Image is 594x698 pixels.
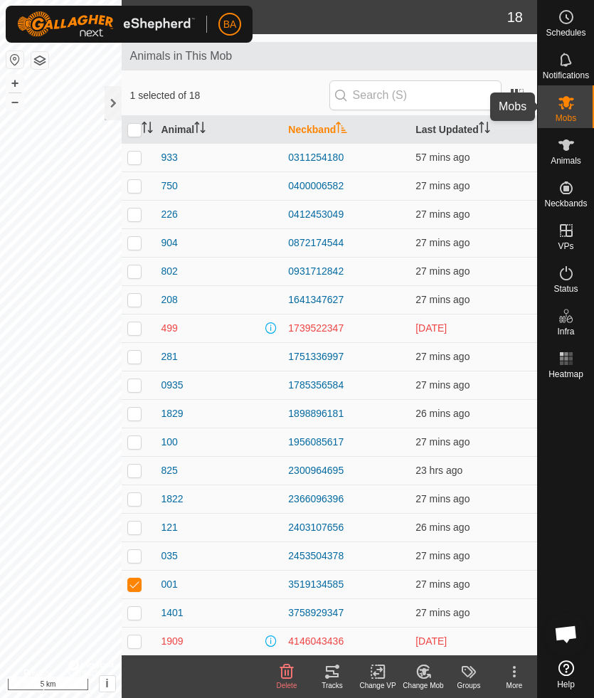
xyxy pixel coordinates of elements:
[415,237,470,248] span: 16 Sept 2025, 8:42 am
[288,179,404,194] div: 0400006582
[161,492,184,507] span: 1822
[415,208,470,220] span: 16 Sept 2025, 8:43 am
[288,520,404,535] div: 2403107656
[415,408,470,419] span: 16 Sept 2025, 8:43 am
[6,51,23,68] button: Reset Map
[329,80,502,110] input: Search (S)
[492,680,537,691] div: More
[130,48,529,65] span: Animals in This Mob
[161,406,184,421] span: 1829
[415,578,470,590] span: 16 Sept 2025, 8:42 am
[556,114,576,122] span: Mobs
[288,150,404,165] div: 0311254180
[415,265,470,277] span: 16 Sept 2025, 8:42 am
[282,116,410,144] th: Neckband
[161,207,178,222] span: 226
[17,11,195,37] img: Gallagher Logo
[415,493,470,504] span: 16 Sept 2025, 8:42 am
[288,549,404,564] div: 2453504378
[161,321,178,336] span: 499
[105,677,108,689] span: i
[479,124,490,135] p-sorticon: Activate to sort
[288,292,404,307] div: 1641347627
[415,465,462,476] span: 15 Sept 2025, 9:43 am
[415,550,470,561] span: 16 Sept 2025, 8:42 am
[288,634,404,649] div: 4146043436
[288,236,404,250] div: 0872174544
[288,435,404,450] div: 1956085617
[355,680,401,691] div: Change VP
[31,52,48,69] button: Map Layers
[415,635,447,647] span: 13 Sept 2025, 6:14 am
[277,682,297,689] span: Delete
[415,436,470,448] span: 16 Sept 2025, 8:42 am
[161,520,178,535] span: 121
[161,549,178,564] span: 035
[557,327,574,336] span: Infra
[415,351,470,362] span: 16 Sept 2025, 8:42 am
[6,75,23,92] button: +
[288,264,404,279] div: 0931712842
[161,292,178,307] span: 208
[156,116,283,144] th: Animal
[415,607,470,618] span: 16 Sept 2025, 8:42 am
[100,676,115,692] button: i
[176,9,507,26] h2: AR Cell
[551,157,581,165] span: Animals
[336,124,347,135] p-sorticon: Activate to sort
[161,150,178,165] span: 933
[415,152,470,163] span: 16 Sept 2025, 8:13 am
[288,321,404,336] div: 1739522347
[161,179,178,194] span: 750
[23,667,51,692] a: Privacy Policy
[142,124,153,135] p-sorticon: Activate to sort
[6,93,23,110] button: –
[415,294,470,305] span: 16 Sept 2025, 8:42 am
[194,124,206,135] p-sorticon: Activate to sort
[223,17,237,32] span: BA
[288,406,404,421] div: 1898896181
[161,435,178,450] span: 100
[161,264,178,279] span: 802
[161,634,184,649] span: 1909
[288,577,404,592] div: 3519134585
[410,116,537,144] th: Last Updated
[161,606,184,620] span: 1401
[446,680,492,691] div: Groups
[288,378,404,393] div: 1785356584
[415,522,470,533] span: 16 Sept 2025, 8:43 am
[288,463,404,478] div: 2300964695
[553,285,578,293] span: Status
[161,349,178,364] span: 281
[544,199,587,208] span: Neckbands
[288,207,404,222] div: 0412453049
[130,88,329,103] span: 1 selected of 18
[415,322,447,334] span: 17 Aug 2025, 10:42 pm
[548,370,583,379] span: Heatmap
[161,378,184,393] span: 0935
[546,28,585,37] span: Schedules
[558,242,573,250] span: VPs
[538,655,594,694] a: Help
[161,577,178,592] span: 001
[288,492,404,507] div: 2366096396
[545,613,588,655] div: Open chat
[161,236,178,250] span: 904
[309,680,355,691] div: Tracks
[161,463,178,478] span: 825
[543,71,589,80] span: Notifications
[68,667,97,692] a: Contact Us
[507,6,523,28] span: 18
[415,379,470,391] span: 16 Sept 2025, 8:43 am
[557,680,575,689] span: Help
[415,180,470,191] span: 16 Sept 2025, 8:42 am
[401,680,446,691] div: Change Mob
[288,606,404,620] div: 3758929347
[288,349,404,364] div: 1751336997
